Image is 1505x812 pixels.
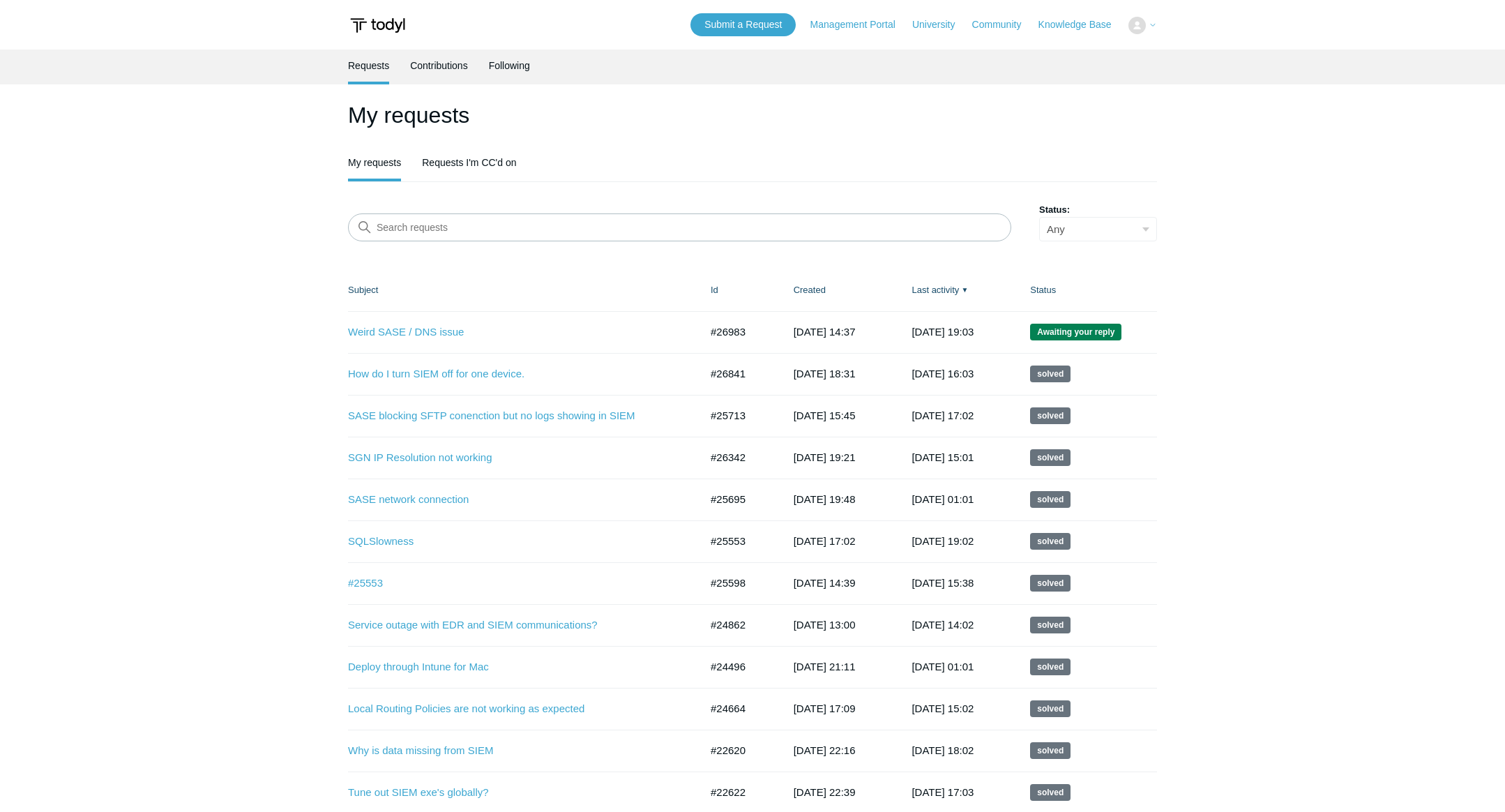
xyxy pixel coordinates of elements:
span: This request has been solved [1030,366,1071,382]
input: Search requests [348,213,1011,241]
a: Knowledge Base [1038,17,1126,32]
time: 2025-05-02T17:09:35+00:00 [794,702,856,714]
time: 2025-05-14T13:00:24+00:00 [794,619,856,631]
time: 2025-07-28T17:02:30+00:00 [912,409,974,421]
time: 2025-06-26T15:45:25+00:00 [794,409,856,421]
time: 2025-07-24T01:01:52+00:00 [912,493,974,505]
time: 2025-07-17T19:21:02+00:00 [794,451,856,463]
span: This request has been solved [1030,491,1071,508]
time: 2025-01-27T22:39:40+00:00 [794,786,856,798]
a: Requests [348,50,389,82]
img: Todyl Support Center Help Center home page [348,13,407,38]
time: 2025-06-20T15:38:08+00:00 [912,577,974,589]
td: #24496 [697,646,780,688]
time: 2025-06-25T19:48:17+00:00 [794,493,856,505]
th: Status [1016,269,1157,311]
a: My requests [348,146,401,179]
a: SQLSlowness [348,534,679,550]
a: Why is data missing from SIEM [348,743,679,759]
td: #24664 [697,688,780,730]
td: #25553 [697,520,780,562]
span: This request has been solved [1030,575,1071,592]
a: Community [972,17,1036,32]
a: #25553 [348,576,679,592]
a: Tune out SIEM exe's globally? [348,785,679,801]
span: This request has been solved [1030,617,1071,633]
td: #26983 [697,311,780,353]
a: SASE network connection [348,492,679,508]
label: Status: [1039,203,1157,217]
a: Submit a Request [690,13,796,36]
time: 2025-07-29T18:31:29+00:00 [794,368,856,379]
a: How do I turn SIEM off for one device. [348,366,679,382]
td: #26342 [697,437,780,479]
time: 2025-06-01T15:02:06+00:00 [912,702,974,714]
span: ▼ [961,285,968,295]
time: 2025-06-18T17:02:54+00:00 [794,535,856,547]
a: Service outage with EDR and SIEM communications? [348,617,679,633]
time: 2025-07-10T19:02:48+00:00 [912,535,974,547]
time: 2025-08-04T14:37:26+00:00 [794,326,856,338]
span: This request has been solved [1030,407,1071,424]
td: #22620 [697,730,780,772]
a: Local Routing Policies are not working as expected [348,701,679,717]
a: University [912,17,969,32]
span: This request has been solved [1030,659,1071,675]
time: 2025-04-25T21:11:49+00:00 [794,661,856,672]
td: #26841 [697,353,780,395]
a: Created [794,285,826,295]
time: 2025-02-25T18:02:51+00:00 [912,744,974,756]
a: SASE blocking SFTP conenction but no logs showing in SIEM [348,408,679,424]
time: 2025-02-17T17:03:23+00:00 [912,786,974,798]
span: This request has been solved [1030,742,1071,759]
td: #25695 [697,479,780,520]
td: #25713 [697,395,780,437]
span: This request has been solved [1030,784,1071,801]
time: 2025-06-20T14:39:28+00:00 [794,577,856,589]
th: Id [697,269,780,311]
h1: My requests [348,98,1157,132]
a: Contributions [410,50,468,82]
time: 2025-08-08T19:03:23+00:00 [912,326,974,338]
span: This request has been solved [1030,533,1071,550]
a: Weird SASE / DNS issue [348,324,679,340]
td: #24862 [697,604,780,646]
a: Deploy through Intune for Mac [348,659,679,675]
a: Last activity▼ [912,285,959,295]
span: This request has been solved [1030,700,1071,717]
time: 2025-01-27T22:16:11+00:00 [794,744,856,756]
time: 2025-08-07T16:03:09+00:00 [912,368,974,379]
td: #25598 [697,562,780,604]
time: 2025-07-26T15:01:57+00:00 [912,451,974,463]
a: Requests I'm CC'd on [422,146,516,179]
a: Management Portal [810,17,909,32]
time: 2025-06-04T01:01:51+00:00 [912,661,974,672]
a: Following [489,50,530,82]
a: SGN IP Resolution not working [348,450,679,466]
span: This request has been solved [1030,449,1071,466]
time: 2025-06-04T14:02:30+00:00 [912,619,974,631]
th: Subject [348,269,697,311]
span: We are waiting for you to respond [1030,324,1121,340]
